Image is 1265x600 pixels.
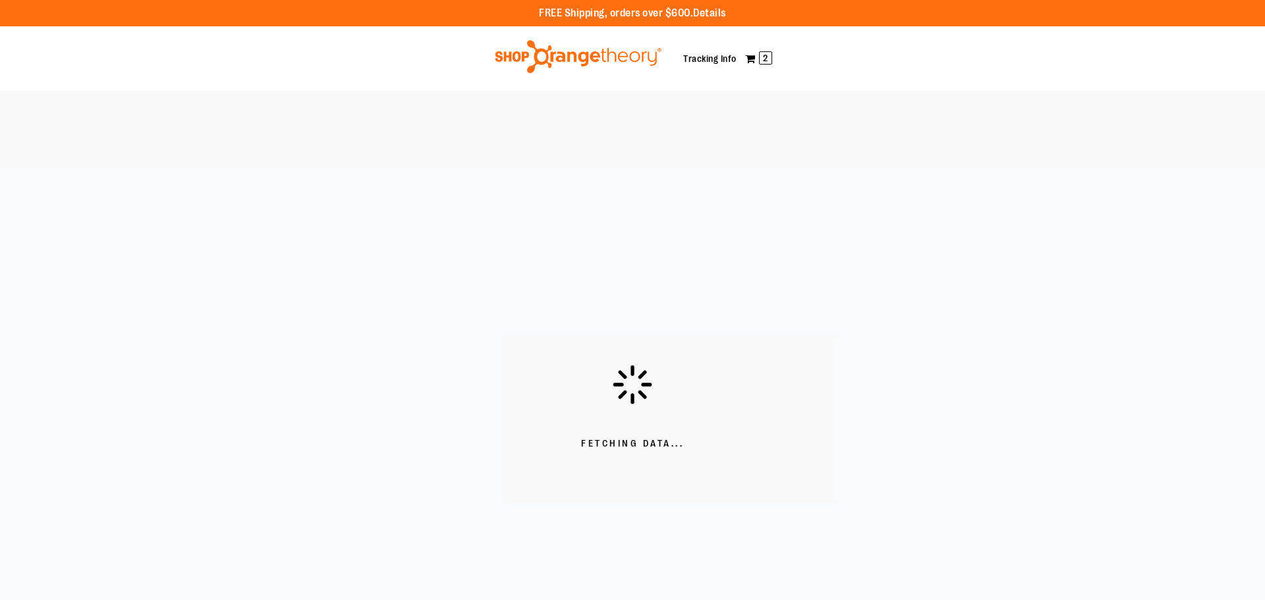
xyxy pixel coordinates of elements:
p: FREE Shipping, orders over $600. [539,6,726,21]
span: Fetching Data... [581,437,684,450]
a: Details [693,7,726,19]
img: Shop Orangetheory [493,40,663,73]
span: 2 [759,51,772,65]
a: Tracking Info [683,53,737,64]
